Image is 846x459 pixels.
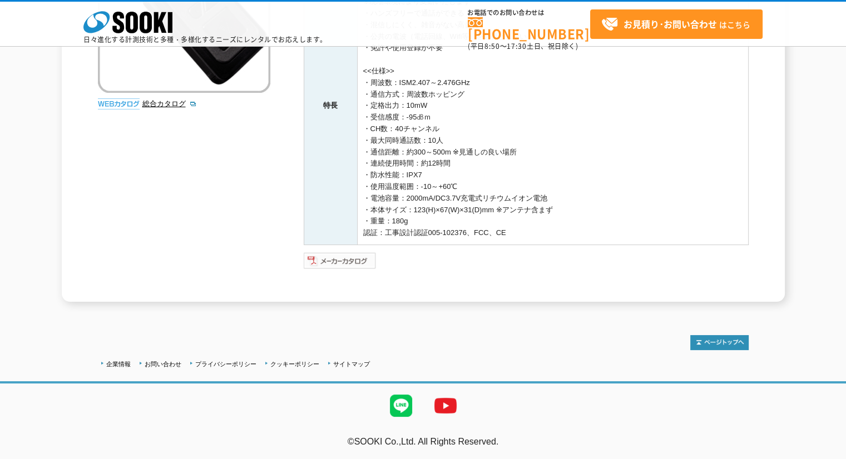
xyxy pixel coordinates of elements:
[468,9,590,16] span: お電話でのお問い合わせは
[624,17,717,31] strong: お見積り･お問い合わせ
[145,361,181,367] a: お問い合わせ
[468,17,590,40] a: [PHONE_NUMBER]
[379,383,423,428] img: LINE
[468,41,578,51] span: (平日 ～ 土日、祝日除く)
[106,361,131,367] a: 企業情報
[304,252,377,270] img: メーカーカタログ
[601,16,750,33] span: はこちら
[270,361,319,367] a: クッキーポリシー
[142,99,197,108] a: 総合カタログ
[195,361,256,367] a: プライバシーポリシー
[690,335,749,350] img: トップページへ
[507,41,527,51] span: 17:30
[423,383,468,428] img: YouTube
[333,361,370,367] a: サイトマップ
[484,41,500,51] span: 8:50
[98,98,140,109] img: webカタログ
[803,448,846,458] a: テストMail
[304,259,377,267] a: メーカーカタログ
[590,9,763,39] a: お見積り･お問い合わせはこちら
[83,36,327,43] p: 日々進化する計測技術と多種・多様化するニーズにレンタルでお応えします。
